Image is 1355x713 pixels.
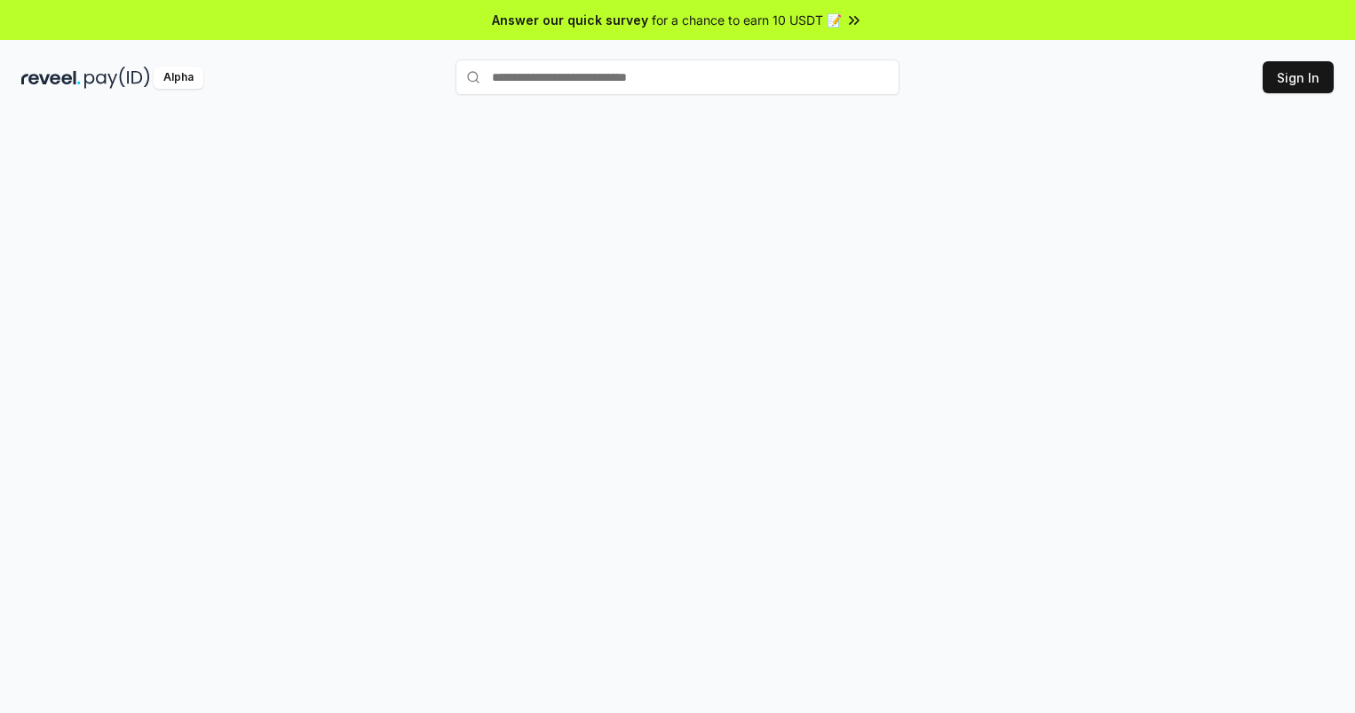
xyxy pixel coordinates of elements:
button: Sign In [1263,61,1334,93]
img: reveel_dark [21,67,81,89]
span: for a chance to earn 10 USDT 📝 [652,11,842,29]
span: Answer our quick survey [492,11,648,29]
div: Alpha [154,67,203,89]
img: pay_id [84,67,150,89]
